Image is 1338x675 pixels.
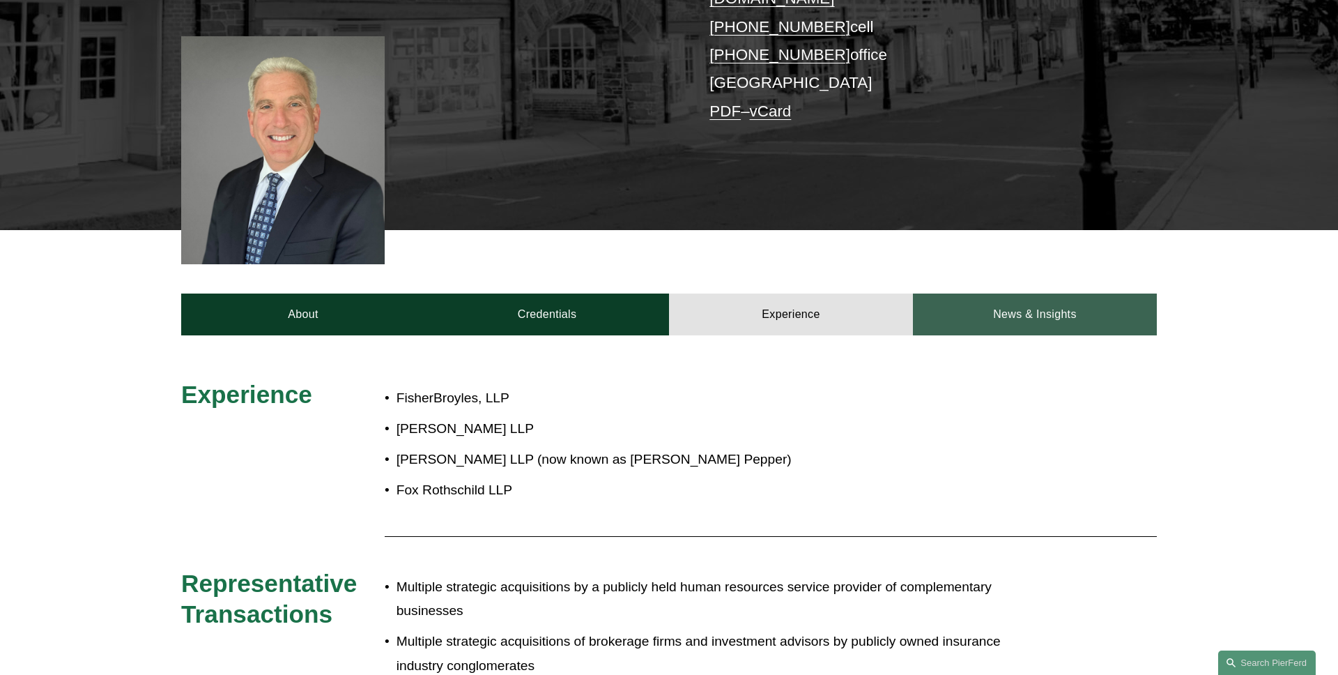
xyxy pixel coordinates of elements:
p: Fox Rothschild LLP [397,478,1035,503]
span: Representative Transactions [181,570,364,628]
a: Search this site [1218,651,1316,675]
p: FisherBroyles, LLP [397,386,1035,411]
p: [PERSON_NAME] LLP [397,417,1035,441]
p: [PERSON_NAME] LLP (now known as [PERSON_NAME] Pepper) [397,448,1035,472]
a: vCard [750,103,792,120]
a: Credentials [425,294,669,335]
p: Multiple strategic acquisitions by a publicly held human resources service provider of complement... [397,575,1035,623]
a: News & Insights [913,294,1157,335]
a: About [181,294,425,335]
span: Experience [181,381,312,408]
a: [PHONE_NUMBER] [709,46,850,63]
a: [PHONE_NUMBER] [709,18,850,36]
a: PDF [709,103,741,120]
a: Experience [669,294,913,335]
